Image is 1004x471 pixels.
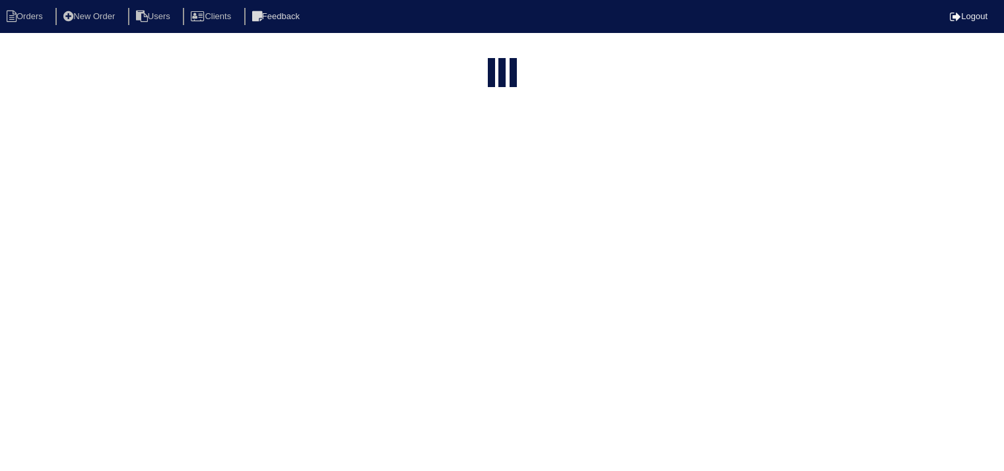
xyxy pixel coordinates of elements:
[183,11,242,21] a: Clients
[183,8,242,26] li: Clients
[55,8,125,26] li: New Order
[55,11,125,21] a: New Order
[128,11,181,21] a: Users
[498,58,506,90] div: loading...
[950,11,987,21] a: Logout
[128,8,181,26] li: Users
[244,8,310,26] li: Feedback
